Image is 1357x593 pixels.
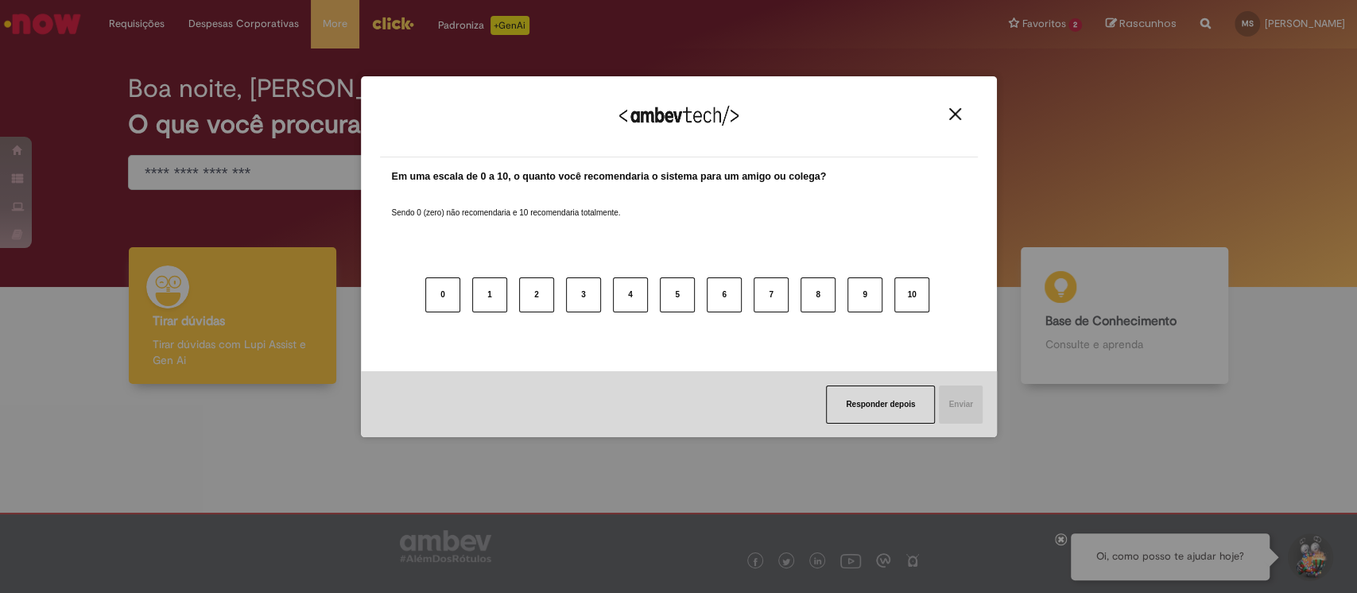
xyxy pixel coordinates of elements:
[847,277,882,312] button: 9
[707,277,742,312] button: 6
[566,277,601,312] button: 3
[613,277,648,312] button: 4
[425,277,460,312] button: 0
[944,107,966,121] button: Close
[392,188,621,219] label: Sendo 0 (zero) não recomendaria e 10 recomendaria totalmente.
[472,277,507,312] button: 1
[519,277,554,312] button: 2
[801,277,836,312] button: 8
[894,277,929,312] button: 10
[826,386,935,424] button: Responder depois
[619,106,739,126] img: Logo Ambevtech
[392,169,827,184] label: Em uma escala de 0 a 10, o quanto você recomendaria o sistema para um amigo ou colega?
[660,277,695,312] button: 5
[949,108,961,120] img: Close
[754,277,789,312] button: 7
